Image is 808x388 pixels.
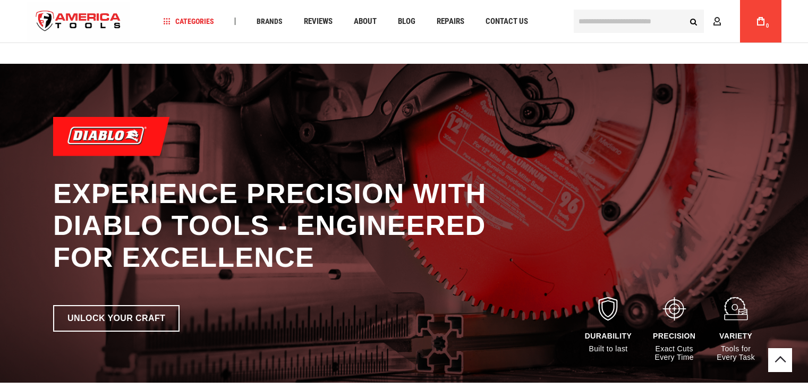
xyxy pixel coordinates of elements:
span: Categories [163,18,214,25]
a: store logo [27,2,130,41]
span: Reviews [304,18,333,26]
span: 0 [766,23,769,29]
span: Contact Us [486,18,528,26]
a: Blog [393,14,420,29]
div: VARIETY [717,332,755,340]
div: PRECISION [653,332,695,340]
button: Search [684,11,704,31]
div: Built to last [585,332,632,353]
a: Categories [158,14,219,29]
a: Unlock Your Craft [53,305,180,332]
div: Exact Cuts Every Time [653,332,695,361]
span: Brands [257,18,283,25]
div: Tools for Every Task [717,332,755,361]
h1: Experience Precision with Diablo Tools - Engineered for Excellence [53,178,531,273]
a: Reviews [299,14,337,29]
a: Repairs [432,14,469,29]
a: Brands [252,14,287,29]
span: Repairs [437,18,464,26]
span: About [354,18,377,26]
div: DURABILITY [585,332,632,340]
a: About [349,14,381,29]
span: Blog [398,18,415,26]
img: America Tools [27,2,130,41]
a: Contact Us [481,14,533,29]
img: Diablo logo [53,117,170,156]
